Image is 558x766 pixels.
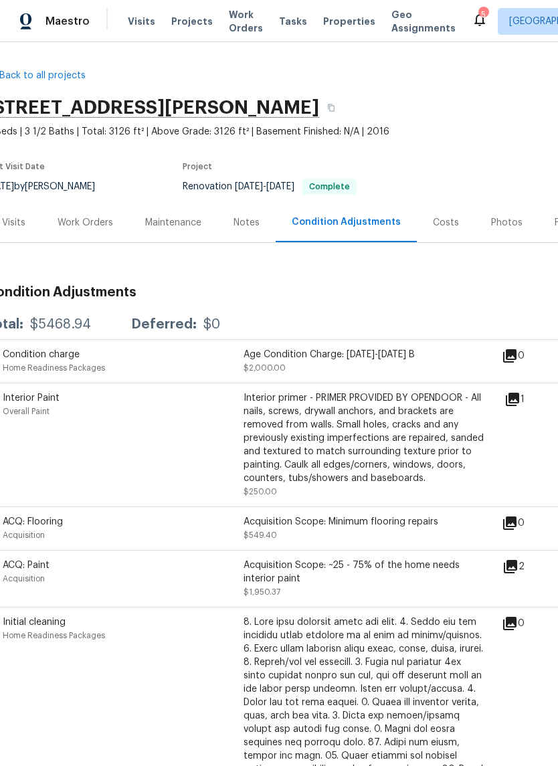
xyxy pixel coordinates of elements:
[45,15,90,28] span: Maestro
[304,183,355,191] span: Complete
[279,17,307,26] span: Tasks
[3,517,63,526] span: ACQ: Flooring
[234,216,260,229] div: Notes
[3,632,105,640] span: Home Readiness Packages
[292,215,401,229] div: Condition Adjustments
[266,182,294,191] span: [DATE]
[244,364,286,372] span: $2,000.00
[433,216,459,229] div: Costs
[323,15,375,28] span: Properties
[235,182,294,191] span: -
[3,531,45,539] span: Acquisition
[2,216,25,229] div: Visits
[3,617,66,627] span: Initial cleaning
[391,8,456,35] span: Geo Assignments
[244,391,484,485] div: Interior primer - PRIMER PROVIDED BY OPENDOOR - All nails, screws, drywall anchors, and brackets ...
[244,559,484,585] div: Acquisition Scope: ~25 - 75% of the home needs interior paint
[244,488,277,496] span: $250.00
[229,8,263,35] span: Work Orders
[491,216,523,229] div: Photos
[244,515,484,529] div: Acquisition Scope: Minimum flooring repairs
[3,393,60,403] span: Interior Paint
[183,163,212,171] span: Project
[131,318,197,331] div: Deferred:
[235,182,263,191] span: [DATE]
[128,15,155,28] span: Visits
[3,561,50,570] span: ACQ: Paint
[3,575,45,583] span: Acquisition
[203,318,220,331] div: $0
[244,588,280,596] span: $1,950.37
[319,96,343,120] button: Copy Address
[3,364,105,372] span: Home Readiness Packages
[3,407,50,415] span: Overall Paint
[171,15,213,28] span: Projects
[478,8,488,21] div: 5
[244,348,484,361] div: Age Condition Charge: [DATE]-[DATE] B
[183,182,357,191] span: Renovation
[244,531,277,539] span: $549.40
[30,318,91,331] div: $5468.94
[58,216,113,229] div: Work Orders
[3,350,80,359] span: Condition charge
[145,216,201,229] div: Maintenance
